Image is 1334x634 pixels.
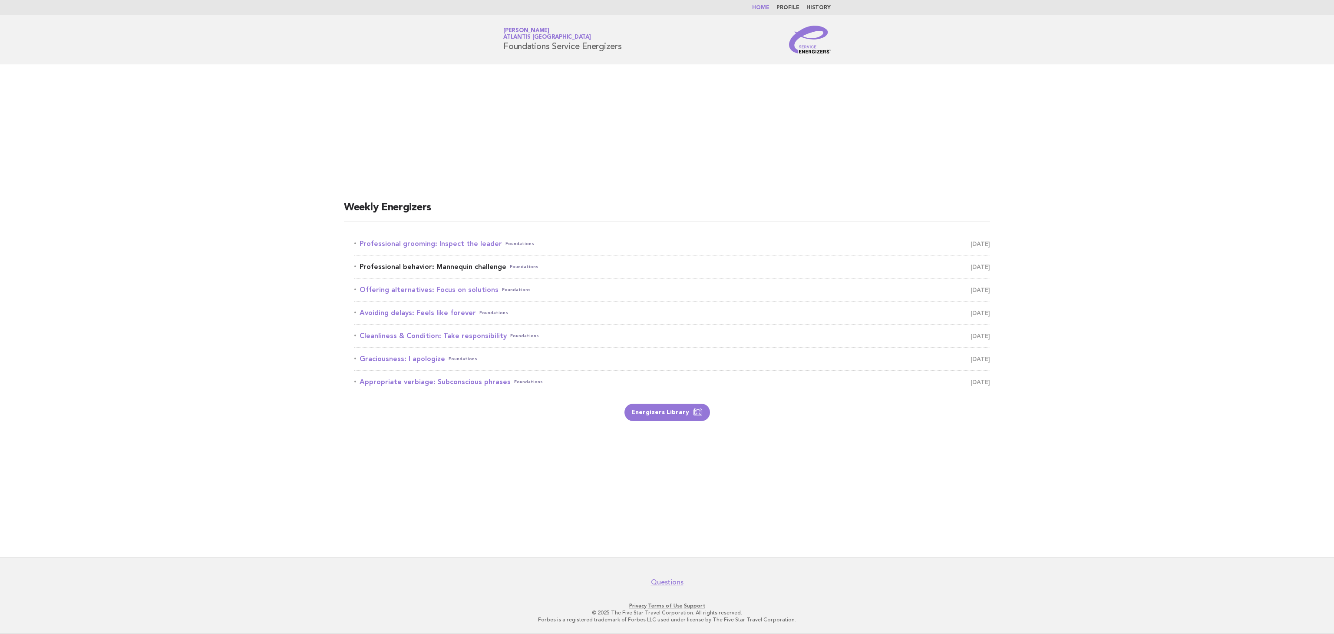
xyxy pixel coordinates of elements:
[354,261,990,273] a: Professional behavior: Mannequin challengeFoundations [DATE]
[971,284,990,296] span: [DATE]
[806,5,831,10] a: History
[479,307,508,319] span: Foundations
[401,616,933,623] p: Forbes is a registered trademark of Forbes LLC used under license by The Five Star Travel Corpora...
[624,404,710,421] a: Energizers Library
[401,609,933,616] p: © 2025 The Five Star Travel Corporation. All rights reserved.
[449,353,477,365] span: Foundations
[648,603,683,609] a: Terms of Use
[354,353,990,365] a: Graciousness: I apologizeFoundations [DATE]
[684,603,705,609] a: Support
[971,238,990,250] span: [DATE]
[354,330,990,342] a: Cleanliness & Condition: Take responsibilityFoundations [DATE]
[514,376,543,388] span: Foundations
[789,26,831,53] img: Service Energizers
[651,578,684,587] a: Questions
[502,284,531,296] span: Foundations
[354,238,990,250] a: Professional grooming: Inspect the leaderFoundations [DATE]
[510,261,538,273] span: Foundations
[971,376,990,388] span: [DATE]
[971,330,990,342] span: [DATE]
[505,238,534,250] span: Foundations
[354,307,990,319] a: Avoiding delays: Feels like foreverFoundations [DATE]
[971,261,990,273] span: [DATE]
[344,201,990,222] h2: Weekly Energizers
[971,353,990,365] span: [DATE]
[503,28,622,51] h1: Foundations Service Energizers
[354,376,990,388] a: Appropriate verbiage: Subconscious phrasesFoundations [DATE]
[503,28,591,40] a: [PERSON_NAME]Atlantis [GEOGRAPHIC_DATA]
[401,602,933,609] p: · ·
[354,284,990,296] a: Offering alternatives: Focus on solutionsFoundations [DATE]
[503,35,591,40] span: Atlantis [GEOGRAPHIC_DATA]
[776,5,799,10] a: Profile
[510,330,539,342] span: Foundations
[971,307,990,319] span: [DATE]
[629,603,647,609] a: Privacy
[752,5,769,10] a: Home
